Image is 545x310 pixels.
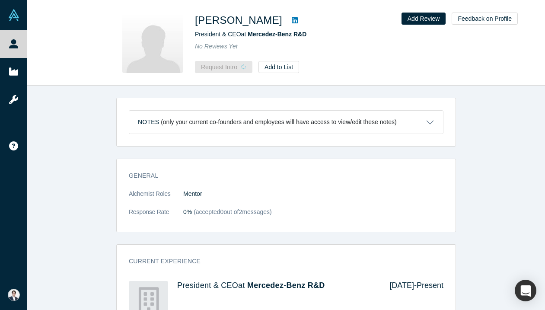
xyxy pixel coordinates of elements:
dt: Response Rate [129,208,183,226]
button: Add to List [258,61,299,73]
span: President & CEO at [195,31,306,38]
h3: Current Experience [129,257,431,266]
h1: [PERSON_NAME] [195,13,282,28]
h4: President & CEO at [177,281,377,291]
h3: General [129,171,431,180]
span: No Reviews Yet [195,43,238,50]
a: Mercedez-Benz R&D [247,281,325,290]
img: Alchemist Vault Logo [8,9,20,21]
img: Eisuke Shimizu's Account [8,289,20,301]
button: Feedback on Profile [452,13,518,25]
button: Request Intro [195,61,252,73]
dd: Mentor [183,189,443,198]
span: 0% [183,208,192,215]
dt: Alchemist Roles [129,189,183,208]
h3: Notes [138,118,159,127]
span: (accepted 0 out of 2 messages) [192,208,271,215]
button: Add Review [402,13,446,25]
button: Notes (only your current co-founders and employees will have access to view/edit these notes) [129,111,443,134]
p: (only your current co-founders and employees will have access to view/edit these notes) [161,118,397,126]
img: Philipp Skogstad's Profile Image [122,13,183,73]
a: Mercedez-Benz R&D [248,31,306,38]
